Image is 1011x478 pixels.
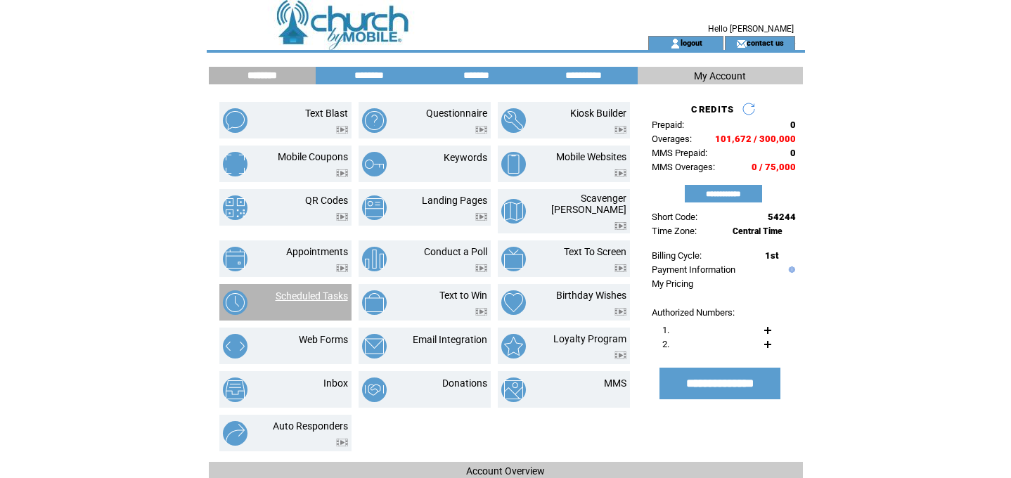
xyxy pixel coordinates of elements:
img: web-forms.png [223,334,247,358]
span: 2. [662,339,669,349]
span: Central Time [733,226,783,236]
img: conduct-a-poll.png [362,247,387,271]
a: Payment Information [652,264,735,275]
img: contact_us_icon.gif [736,38,747,49]
a: logout [681,38,702,47]
span: Authorized Numbers: [652,307,735,318]
img: video.png [475,126,487,134]
img: landing-pages.png [362,195,387,220]
a: Scavenger [PERSON_NAME] [551,193,626,215]
img: scheduled-tasks.png [223,290,247,315]
span: 0 [790,148,796,158]
a: Landing Pages [422,195,487,206]
img: video.png [336,439,348,446]
img: appointments.png [223,247,247,271]
a: Loyalty Program [553,333,626,344]
a: Donations [442,377,487,389]
span: Short Code: [652,212,697,222]
a: Scheduled Tasks [276,290,348,302]
span: Hello [PERSON_NAME] [708,24,794,34]
a: Text to Win [439,290,487,301]
a: Web Forms [299,334,348,345]
a: Questionnaire [426,108,487,119]
a: QR Codes [305,195,348,206]
span: Billing Cycle: [652,250,702,261]
a: Conduct a Poll [424,246,487,257]
span: 1st [765,250,778,261]
img: video.png [336,264,348,272]
span: 101,672 / 300,000 [715,134,796,144]
img: account_icon.gif [670,38,681,49]
img: kiosk-builder.png [501,108,526,133]
a: My Pricing [652,278,693,289]
span: MMS Overages: [652,162,715,172]
img: video.png [614,222,626,230]
img: video.png [614,126,626,134]
img: video.png [614,308,626,316]
a: Mobile Websites [556,151,626,162]
a: Birthday Wishes [556,290,626,301]
span: Time Zone: [652,226,697,236]
img: auto-responders.png [223,421,247,446]
img: video.png [475,308,487,316]
span: 0 / 75,000 [752,162,796,172]
a: Email Integration [413,334,487,345]
span: 1. [662,325,669,335]
img: help.gif [785,266,795,273]
span: Prepaid: [652,119,684,130]
img: qr-codes.png [223,195,247,220]
img: video.png [614,264,626,272]
img: mobile-coupons.png [223,152,247,176]
img: birthday-wishes.png [501,290,526,315]
img: video.png [614,169,626,177]
img: questionnaire.png [362,108,387,133]
img: scavenger-hunt.png [501,199,526,224]
span: MMS Prepaid: [652,148,707,158]
img: video.png [336,126,348,134]
img: mms.png [501,377,526,402]
img: video.png [614,351,626,359]
a: MMS [604,377,626,389]
a: Keywords [444,152,487,163]
a: Inbox [323,377,348,389]
img: video.png [475,264,487,272]
span: Overages: [652,134,692,144]
img: video.png [336,213,348,221]
img: text-blast.png [223,108,247,133]
a: Auto Responders [273,420,348,432]
img: donations.png [362,377,387,402]
img: inbox.png [223,377,247,402]
img: video.png [475,213,487,221]
a: contact us [747,38,784,47]
a: Kiosk Builder [570,108,626,119]
a: Text Blast [305,108,348,119]
span: Account Overview [466,465,545,477]
a: Mobile Coupons [278,151,348,162]
span: 0 [790,119,796,130]
span: 54244 [768,212,796,222]
img: video.png [336,169,348,177]
img: loyalty-program.png [501,334,526,358]
a: Appointments [286,246,348,257]
img: mobile-websites.png [501,152,526,176]
img: email-integration.png [362,334,387,358]
img: keywords.png [362,152,387,176]
img: text-to-win.png [362,290,387,315]
a: Text To Screen [564,246,626,257]
span: My Account [694,70,746,82]
span: CREDITS [691,104,734,115]
img: text-to-screen.png [501,247,526,271]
